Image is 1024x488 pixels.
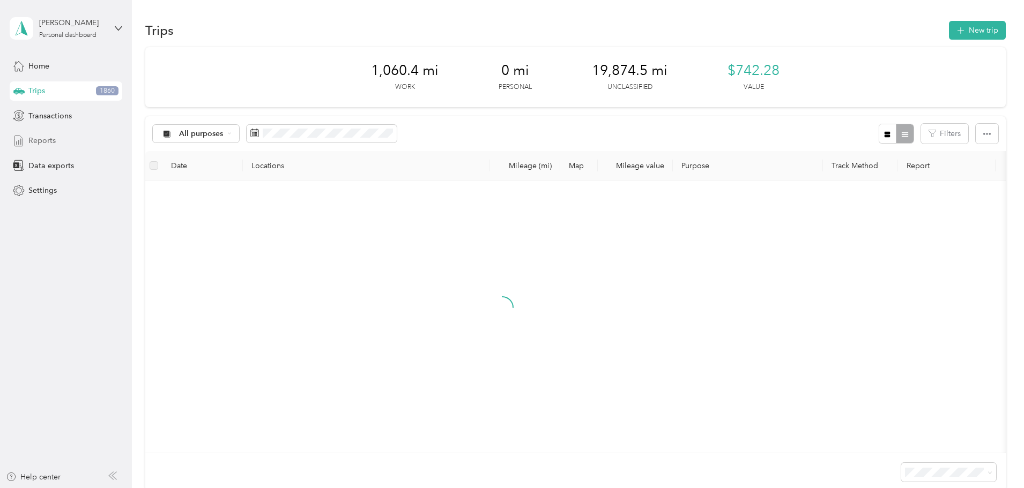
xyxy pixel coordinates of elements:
button: Help center [6,471,61,483]
div: [PERSON_NAME] [39,17,106,28]
th: Purpose [673,151,823,181]
p: Unclassified [607,82,652,92]
span: Data exports [28,160,74,171]
span: Home [28,61,49,72]
span: 19,874.5 mi [592,62,667,79]
p: Personal [499,82,532,92]
span: All purposes [179,130,224,138]
span: Reports [28,135,56,146]
th: Track Method [823,151,898,181]
th: Map [560,151,598,181]
span: 1860 [96,86,118,96]
span: 0 mi [501,62,529,79]
th: Locations [243,151,489,181]
th: Mileage value [598,151,673,181]
th: Mileage (mi) [489,151,560,181]
span: Transactions [28,110,72,122]
button: New trip [949,21,1006,40]
iframe: Everlance-gr Chat Button Frame [964,428,1024,488]
span: $742.28 [728,62,780,79]
h1: Trips [145,25,174,36]
div: Personal dashboard [39,32,97,39]
button: Filters [921,124,968,144]
span: 1,060.4 mi [371,62,439,79]
p: Work [395,82,415,92]
p: Value [744,82,764,92]
span: Settings [28,185,57,196]
span: Trips [28,85,45,96]
th: Date [162,151,243,181]
th: Report [898,151,996,181]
